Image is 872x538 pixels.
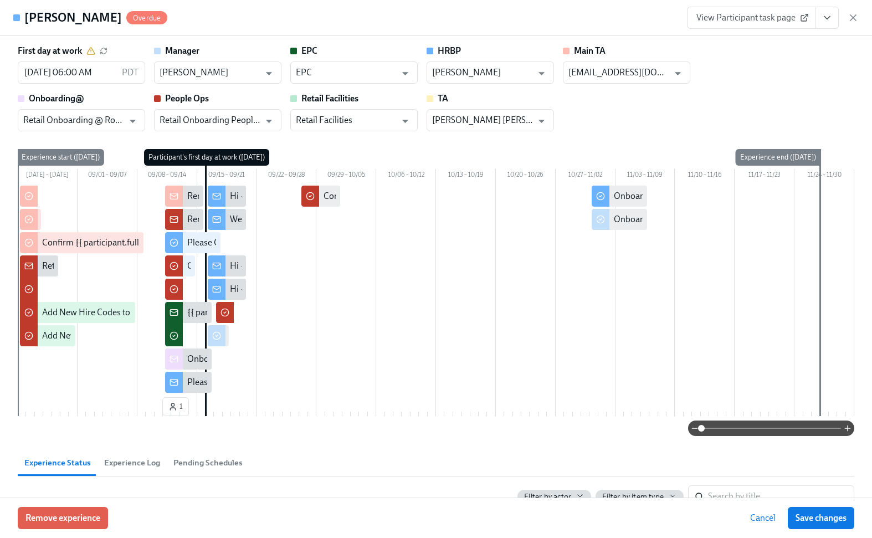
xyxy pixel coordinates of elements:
div: 11/10 – 11/16 [675,169,735,183]
span: Save changes [796,513,847,524]
div: Complete ADP Profile for {{ participant.fullName }} [187,260,380,272]
div: Experience start ([DATE]) [17,149,104,166]
button: Open [124,112,141,130]
svg: This date applies to this experience only. It differs from the user's profile (2025/09/15). [86,47,95,55]
div: Please Complete Your Background Check in HireRight [187,376,391,388]
button: Open [260,112,278,130]
div: 11/17 – 11/23 [735,169,794,183]
div: Onboarding Notice: {{ participant.fullName }} – {{ participant.role }} ({{ participant.startDate ... [187,353,603,365]
button: Remove experience [18,507,108,529]
div: [DATE] – [DATE] [18,169,78,183]
div: Reminder - Background Check Not Yet Back [187,213,352,226]
button: Open [533,112,550,130]
div: Add New Hire Codes to Spreadsheet for {{ participant.fullName }} ({{ participant.startDate | MM/D... [42,306,450,319]
div: Confirm {{ participant.fullName }} has signed their onboarding docs [324,190,579,202]
button: Save changes [788,507,854,529]
span: View Participant task page [696,12,807,23]
span: Filter by actor [524,491,571,502]
div: 10/06 – 10/12 [376,169,436,183]
div: 09/22 – 09/28 [257,169,316,183]
div: Experience end ([DATE]) [736,149,820,166]
input: Search by title [708,485,854,508]
strong: Main TA [574,45,606,56]
div: Hi {{ participant.firstName }}, here is your 40% off evergreen code [230,260,477,272]
span: Pending Schedules [173,457,243,469]
button: Click to reset to employee profile date (2025/09/15) [100,47,107,55]
div: 09/29 – 10/05 [316,169,376,183]
button: 1 [162,397,189,416]
span: Filter by item type [602,491,664,502]
div: Onboarding Experience Check-in [614,190,738,202]
div: 11/03 – 11/09 [615,169,675,183]
button: Open [533,65,550,82]
div: Retail {{ participant.newOrRehire }} - {{ participant.fullName }} [42,260,278,272]
div: 10/27 – 11/02 [556,169,615,183]
span: 1 [168,401,183,412]
div: 10/20 – 10/26 [496,169,556,183]
strong: People Ops [165,93,209,104]
div: Hi {{ participant.firstName }}, enjoy your semi-annual uniform codes. [230,190,489,202]
div: Onboarding Check In for {{ participant.fullName }} [614,213,804,226]
strong: Retail Facilities [301,93,358,104]
button: Open [669,65,686,82]
div: Participant's first day at work ([DATE]) [144,149,269,166]
h4: [PERSON_NAME] [24,9,122,26]
strong: TA [438,93,448,104]
button: View task page [815,7,839,29]
button: Filter by actor [517,490,591,503]
div: 10/13 – 10/19 [436,169,496,183]
span: Remove experience [25,513,100,524]
div: Add New Hire {{ participant.fullName }} in ADP [42,330,220,342]
div: 11/24 – 11/30 [794,169,854,183]
button: Open [260,65,278,82]
button: Open [397,65,414,82]
strong: HRBP [438,45,461,56]
strong: Manager [165,45,199,56]
div: Hi {{ participant.firstName }}, enjoy your new shoe & bag codes [230,283,468,295]
div: 09/08 – 09/14 [137,169,197,183]
button: Open [397,112,414,130]
strong: Onboarding@ [29,93,84,104]
div: Welcome to Team Rothy’s! [230,213,329,226]
span: Experience Log [104,457,160,469]
div: Please Complete ADP Onboarding Tasks [187,237,341,249]
span: Cancel [750,513,776,524]
div: Reminder - Background Check Not Yet Back [187,190,352,202]
p: PDT [122,66,139,79]
div: 09/15 – 09/21 [197,169,257,183]
div: Confirm {{ participant.fullName }}'s Background Check is Completed [42,237,301,249]
span: Overdue [126,14,167,22]
label: First day at work [18,45,82,57]
div: {{ participant.newOrRehire }}: {{ participant.fullName }} - {{ participant.role }} ({{ participan... [187,306,640,319]
button: Cancel [742,507,783,529]
strong: EPC [301,45,317,56]
span: Experience Status [24,457,91,469]
a: View Participant task page [687,7,816,29]
button: Filter by item type [596,490,684,503]
div: 09/01 – 09/07 [78,169,137,183]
